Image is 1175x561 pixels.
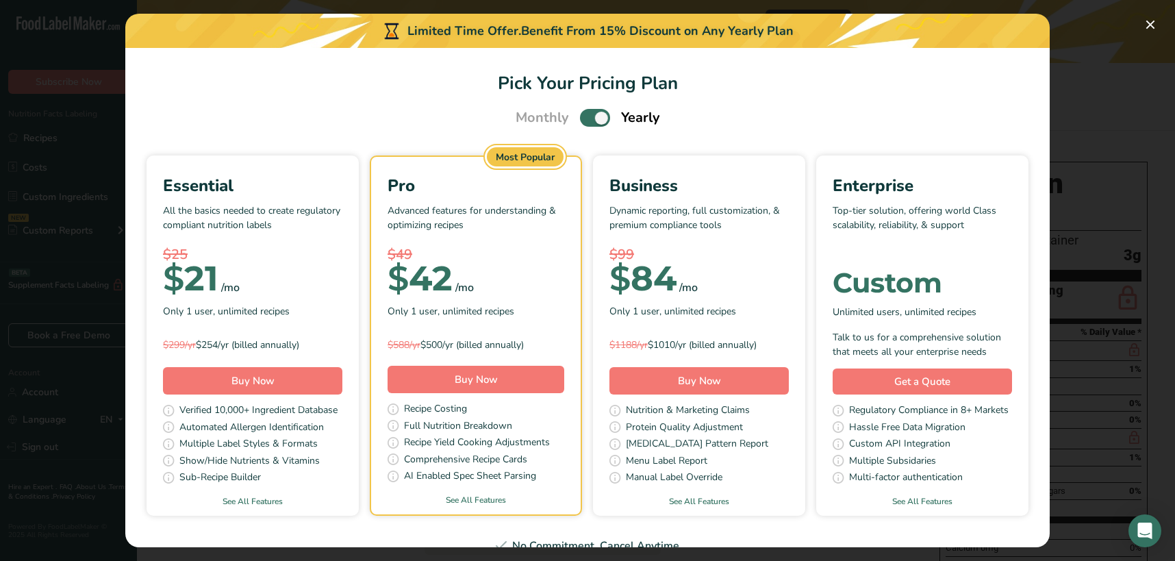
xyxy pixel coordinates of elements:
span: Automated Allergen Identification [179,420,324,437]
span: Hassle Free Data Migration [849,420,965,437]
div: $25 [163,245,342,265]
span: Buy Now [678,374,721,388]
span: $ [163,258,184,299]
p: Advanced features for understanding & optimizing recipes [388,203,564,245]
span: Manual Label Override [626,470,722,487]
div: $99 [609,245,789,265]
h1: Pick Your Pricing Plan [142,70,1033,97]
div: /mo [221,279,240,296]
div: $500/yr (billed annually) [388,338,564,352]
div: Essential [163,173,342,198]
div: $1010/yr (billed annually) [609,338,789,352]
div: Limited Time Offer. [125,14,1050,48]
span: Unlimited users, unlimited recipes [833,305,976,319]
div: 84 [609,265,677,292]
span: [MEDICAL_DATA] Pattern Report [626,436,768,453]
span: Buy Now [455,373,498,386]
span: $ [609,258,631,299]
div: Custom [833,269,1012,297]
span: Monthly [516,108,569,128]
span: Multiple Label Styles & Formats [179,436,318,453]
a: See All Features [371,494,581,506]
div: $49 [388,245,564,265]
span: $588/yr [388,338,420,351]
button: Buy Now [388,366,564,393]
div: Most Popular [487,147,564,166]
a: Get a Quote [833,369,1012,395]
span: Only 1 user, unlimited recipes [609,304,736,319]
span: Protein Quality Adjustment [626,420,743,437]
button: Buy Now [163,367,342,395]
span: Full Nutrition Breakdown [404,419,512,436]
span: Multiple Subsidaries [849,453,936,471]
div: Business [609,173,789,198]
a: See All Features [147,495,359,508]
div: 42 [388,265,453,292]
span: Nutrition & Marketing Claims [626,403,750,420]
div: 21 [163,265,218,292]
span: $1188/yr [609,338,648,351]
span: $299/yr [163,338,196,351]
span: Yearly [621,108,660,128]
span: Multi-factor authentication [849,470,963,487]
div: No Commitment, Cancel Anytime [142,538,1033,554]
span: Comprehensive Recipe Cards [404,452,527,469]
button: Buy Now [609,367,789,395]
span: Only 1 user, unlimited recipes [388,304,514,319]
div: Benefit From 15% Discount on Any Yearly Plan [521,22,794,40]
span: Menu Label Report [626,453,707,471]
a: See All Features [593,495,805,508]
span: Custom API Integration [849,436,950,453]
a: See All Features [816,495,1028,508]
p: Dynamic reporting, full customization, & premium compliance tools [609,203,789,245]
span: Only 1 user, unlimited recipes [163,304,290,319]
span: Verified 10,000+ Ingredient Database [179,403,338,420]
div: Talk to us for a comprehensive solution that meets all your enterprise needs [833,330,1012,359]
div: /mo [679,279,698,296]
div: $254/yr (billed annually) [163,338,342,352]
p: All the basics needed to create regulatory compliant nutrition labels [163,203,342,245]
span: $ [388,258,409,299]
span: Show/Hide Nutrients & Vitamins [179,453,320,471]
span: Sub-Recipe Builder [179,470,261,487]
div: Enterprise [833,173,1012,198]
span: Recipe Costing [404,401,467,419]
span: Buy Now [231,374,275,388]
div: Open Intercom Messenger [1128,514,1161,547]
div: /mo [455,279,474,296]
div: Pro [388,173,564,198]
span: Get a Quote [894,374,950,390]
span: Regulatory Compliance in 8+ Markets [849,403,1009,420]
p: Top-tier solution, offering world Class scalability, reliability, & support [833,203,1012,245]
span: Recipe Yield Cooking Adjustments [404,435,550,452]
span: AI Enabled Spec Sheet Parsing [404,469,536,486]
